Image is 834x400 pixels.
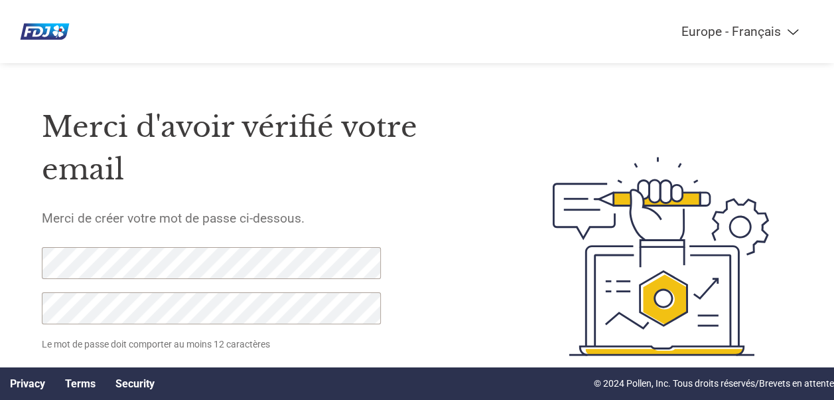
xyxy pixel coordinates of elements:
p: Le mot de passe doit comporter au moins 12 caractères [42,338,384,351]
img: La Française des Jeux [10,13,80,50]
p: © 2024 Pollen, Inc. Tous droits réservés/Brevets en attente [594,377,834,391]
h5: Merci de créer votre mot de passe ci-dessous. [42,211,492,226]
a: Terms [65,377,96,390]
a: Security [115,377,155,390]
h1: Merci d'avoir vérifié votre email [42,106,492,191]
a: Privacy [10,377,45,390]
